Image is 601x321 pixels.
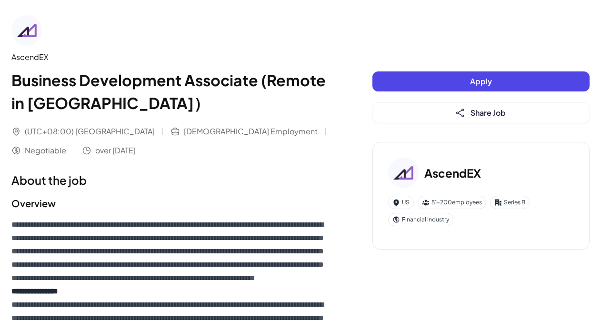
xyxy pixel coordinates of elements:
[11,171,334,189] h1: About the job
[11,51,334,63] div: AscendEX
[372,71,590,91] button: Apply
[388,213,453,226] div: Financial Industry
[388,196,414,209] div: US
[388,158,419,188] img: As
[11,15,42,46] img: As
[490,196,530,209] div: Series B
[11,69,334,114] h1: Business Development Associate (Remote in [GEOGRAPHIC_DATA]）
[184,126,318,137] span: [DEMOGRAPHIC_DATA] Employment
[95,145,136,156] span: over [DATE]
[11,196,334,211] h2: Overview
[25,126,155,137] span: (UTC+08:00) [GEOGRAPHIC_DATA]
[418,196,486,209] div: 51-200 employees
[372,103,590,123] button: Share Job
[471,108,506,118] span: Share Job
[25,145,66,156] span: Negotiable
[470,76,492,86] span: Apply
[424,164,481,181] h3: AscendEX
